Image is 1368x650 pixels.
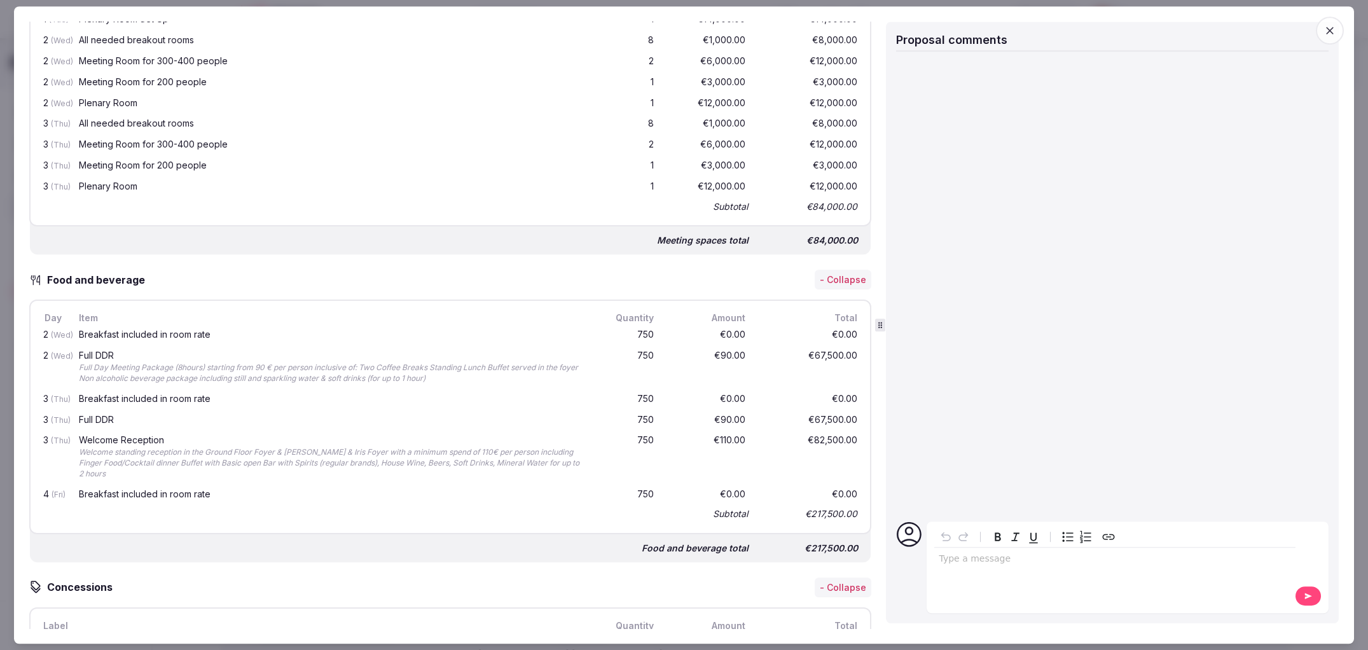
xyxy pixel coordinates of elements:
[758,619,860,633] div: Total
[815,270,871,290] button: - Collapse
[758,349,860,387] div: €67,500.00
[758,33,860,49] div: €8,000.00
[595,328,656,344] div: 750
[1100,528,1117,546] button: Create link
[758,312,860,326] div: Total
[79,448,583,480] div: Welcome standing reception in the Ground Floor Foyer & [PERSON_NAME] & Iris Foyer with a minimum ...
[79,394,583,403] div: Breakfast included in room rate
[758,506,860,523] div: €217,500.00
[41,487,66,503] div: 4
[667,328,748,344] div: €0.00
[41,434,66,482] div: 3
[713,508,748,521] div: Subtotal
[41,75,66,91] div: 2
[657,234,749,247] div: Meeting spaces total
[896,33,1007,46] span: Proposal comments
[758,13,860,29] div: €14,000.00
[79,436,583,445] div: Welcome Reception
[667,487,748,503] div: €0.00
[79,78,583,86] div: Meeting Room for 200 people
[667,54,748,70] div: €6,000.00
[595,312,656,326] div: Quantity
[41,13,66,29] div: 1
[667,158,748,174] div: €3,000.00
[595,54,656,70] div: 2
[1025,528,1042,546] button: Underline
[41,413,66,429] div: 3
[667,392,748,408] div: €0.00
[667,413,748,429] div: €90.00
[1077,528,1095,546] button: Numbered list
[595,137,656,153] div: 2
[42,272,158,287] h3: Food and beverage
[595,75,656,91] div: 1
[51,436,71,446] span: (Thu)
[41,158,66,174] div: 3
[758,75,860,91] div: €3,000.00
[595,158,656,174] div: 1
[79,140,583,149] div: Meeting Room for 300-400 people
[713,200,748,213] div: Subtotal
[595,96,656,112] div: 1
[989,528,1007,546] button: Bold
[41,33,66,49] div: 2
[41,349,66,387] div: 2
[758,96,860,112] div: €12,000.00
[758,434,860,482] div: €82,500.00
[79,182,583,191] div: Plenary Room
[41,96,66,112] div: 2
[758,54,860,70] div: €12,000.00
[815,577,871,598] button: - Collapse
[76,312,585,326] div: Item
[667,312,748,326] div: Amount
[759,232,860,249] div: €84,000.00
[595,392,656,408] div: 750
[51,161,71,170] span: (Thu)
[52,490,66,499] span: (Fri)
[41,619,585,633] div: Label
[51,140,71,149] span: (Thu)
[758,179,860,195] div: €12,000.00
[51,36,73,45] span: (Wed)
[1007,528,1025,546] button: Italic
[667,13,748,29] div: €14,000.00
[667,117,748,133] div: €1,000.00
[79,15,583,24] div: Plenary Room Set Up
[758,328,860,344] div: €0.00
[41,117,66,133] div: 3
[667,33,748,49] div: €1,000.00
[758,198,860,216] div: €84,000.00
[79,36,583,45] div: All needed breakout rooms
[79,331,583,340] div: Breakfast included in room rate
[667,434,748,482] div: €110.00
[1059,528,1095,546] div: toggle group
[595,13,656,29] div: 1
[667,179,748,195] div: €12,000.00
[595,434,656,482] div: 750
[934,548,1296,573] div: editable markdown
[41,179,66,195] div: 3
[41,328,66,344] div: 2
[41,137,66,153] div: 3
[595,117,656,133] div: 8
[51,120,71,129] span: (Thu)
[595,349,656,387] div: 750
[79,57,583,66] div: Meeting Room for 300-400 people
[595,33,656,49] div: 8
[667,619,748,633] div: Amount
[79,99,583,107] div: Plenary Room
[667,349,748,387] div: €90.00
[79,490,583,499] div: Breakfast included in room rate
[51,351,73,361] span: (Wed)
[667,137,748,153] div: €6,000.00
[642,542,749,555] div: Food and beverage total
[51,394,71,404] span: (Thu)
[79,161,583,170] div: Meeting Room for 200 people
[1059,528,1077,546] button: Bulleted list
[79,120,583,128] div: All needed breakout rooms
[595,179,656,195] div: 1
[595,619,656,633] div: Quantity
[79,351,583,360] div: Full DDR
[51,78,73,87] span: (Wed)
[667,96,748,112] div: €12,000.00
